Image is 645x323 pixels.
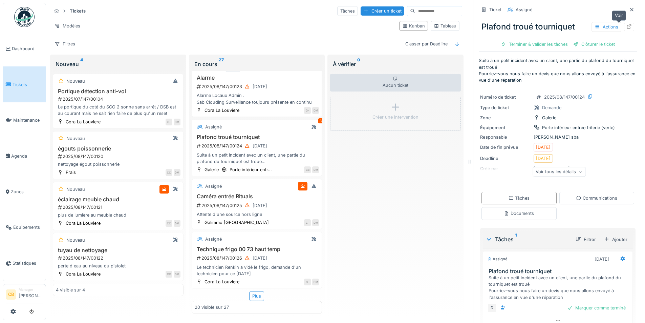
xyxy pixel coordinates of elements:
div: Date de fin prévue [480,144,531,150]
div: Terminer & valider les tâches [498,40,571,49]
a: CB Manager[PERSON_NAME] [6,287,43,303]
div: CC [166,169,172,176]
div: [DATE] [253,83,267,90]
div: 2025/08/147/00124 [544,94,585,100]
div: Nouveau [56,60,181,68]
div: [DATE] [595,256,609,262]
div: En cours [194,60,320,68]
div: Documents [504,210,534,217]
div: [DATE] [253,255,267,261]
span: Maintenance [13,117,43,123]
div: Créer un ticket [361,6,404,16]
div: 2025/08/147/00125 [196,201,319,210]
h3: Caméra entrée Rituals [195,193,319,200]
div: Équipement [480,124,531,131]
div: Nouveau [66,78,85,84]
a: Statistiques [3,245,46,281]
strong: Tickets [67,8,88,14]
div: Demande [542,104,561,111]
span: Tickets [13,81,43,88]
div: Assigné [205,183,222,189]
img: Badge_color-CXgf-gQk.svg [14,7,35,27]
div: Communications [576,195,617,201]
span: Agenda [11,153,43,159]
div: À vérifier [333,60,458,68]
div: Modèles [51,21,83,31]
div: Assigné [205,124,222,130]
div: Galerie [205,166,219,173]
div: Galerie [542,115,556,121]
div: Galimmo [GEOGRAPHIC_DATA] [205,219,269,226]
h3: éclairage meuble chaud [56,196,180,203]
a: Maintenance [3,102,46,138]
div: Filtres [51,39,78,49]
div: 4 visible sur 4 [56,287,85,293]
div: Aucun ticket [330,74,461,92]
div: [DATE] [253,202,267,209]
div: Le portique du coté du SCO 2 sonne sans arrêt / DSB est au courant mais ne sait rien faire de plu... [56,104,180,117]
div: Tableau [434,23,456,29]
h3: Plafond troué tourniquet [489,268,630,275]
div: 20 visible sur 27 [195,304,229,310]
div: 2025/08/147/00126 [196,254,319,262]
div: 2025/08/147/00124 [196,142,319,150]
div: Assigné [205,236,222,242]
div: Marquer comme terminé [564,303,628,312]
div: Cora La Louviere [66,119,101,125]
div: 2025/08/147/00123 [196,82,319,91]
div: Attente d'une source hors ligne [195,211,319,218]
div: plus de lumière au meuble chaud [56,212,180,218]
div: Nouveau [66,135,85,142]
div: Frais [66,169,76,176]
div: Numéro de ticket [480,94,531,100]
a: Équipements [3,209,46,245]
div: Nouveau [66,186,85,193]
div: [PERSON_NAME] sba [480,134,636,140]
span: Équipements [13,224,43,230]
div: Assigné [487,256,508,262]
div: Responsable [480,134,531,140]
div: Clôturer le ticket [571,40,618,49]
span: Dashboard [12,45,43,52]
div: [DATE] [536,144,551,150]
div: DM [312,107,319,114]
div: perte d eau au niveau du pistolet [56,263,180,269]
div: Classer par Deadline [402,39,451,49]
div: G- [166,119,172,125]
a: Agenda [3,138,46,174]
h3: Portique détection anti-vol [56,88,180,95]
div: Deadline [480,155,531,162]
div: G- [304,219,311,226]
div: DM [174,119,180,125]
div: [DATE] [253,143,267,149]
div: G- [304,279,311,285]
div: nettoyage égout poissonnerie [56,161,180,167]
p: Suite à un petit incident avec un client, une partie du plafond du tourniquet est troué Pourriez-... [479,57,637,83]
div: Ticket [489,6,501,13]
li: [PERSON_NAME] [19,287,43,302]
div: DM [174,220,180,227]
div: Créer une intervention [372,114,418,120]
div: Tâches [337,6,358,16]
li: CB [6,289,16,300]
div: Kanban [402,23,425,29]
div: Tâches [508,195,530,201]
div: Plus [249,291,264,301]
div: DM [312,279,319,285]
div: 2025/08/147/00122 [57,255,180,261]
div: DM [312,219,319,226]
a: Tickets [3,66,46,102]
div: D [487,303,497,313]
div: Cora La Louviere [205,107,239,114]
div: 2025/08/147/00120 [57,153,180,160]
div: Voir tous les détails [533,167,586,177]
div: Tâches [486,235,570,243]
div: Manager [19,287,43,292]
div: Alarme Locaux Admin . Sab Clouding Surveillance toujours présente en continu [195,92,319,105]
div: Cora La Louviere [66,271,101,277]
div: Porte intérieur entr... [230,166,272,173]
div: Voir [612,11,626,20]
sup: 27 [219,60,224,68]
div: Cora La Louviere [205,279,239,285]
h3: tuyau de nettoyage [56,247,180,254]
